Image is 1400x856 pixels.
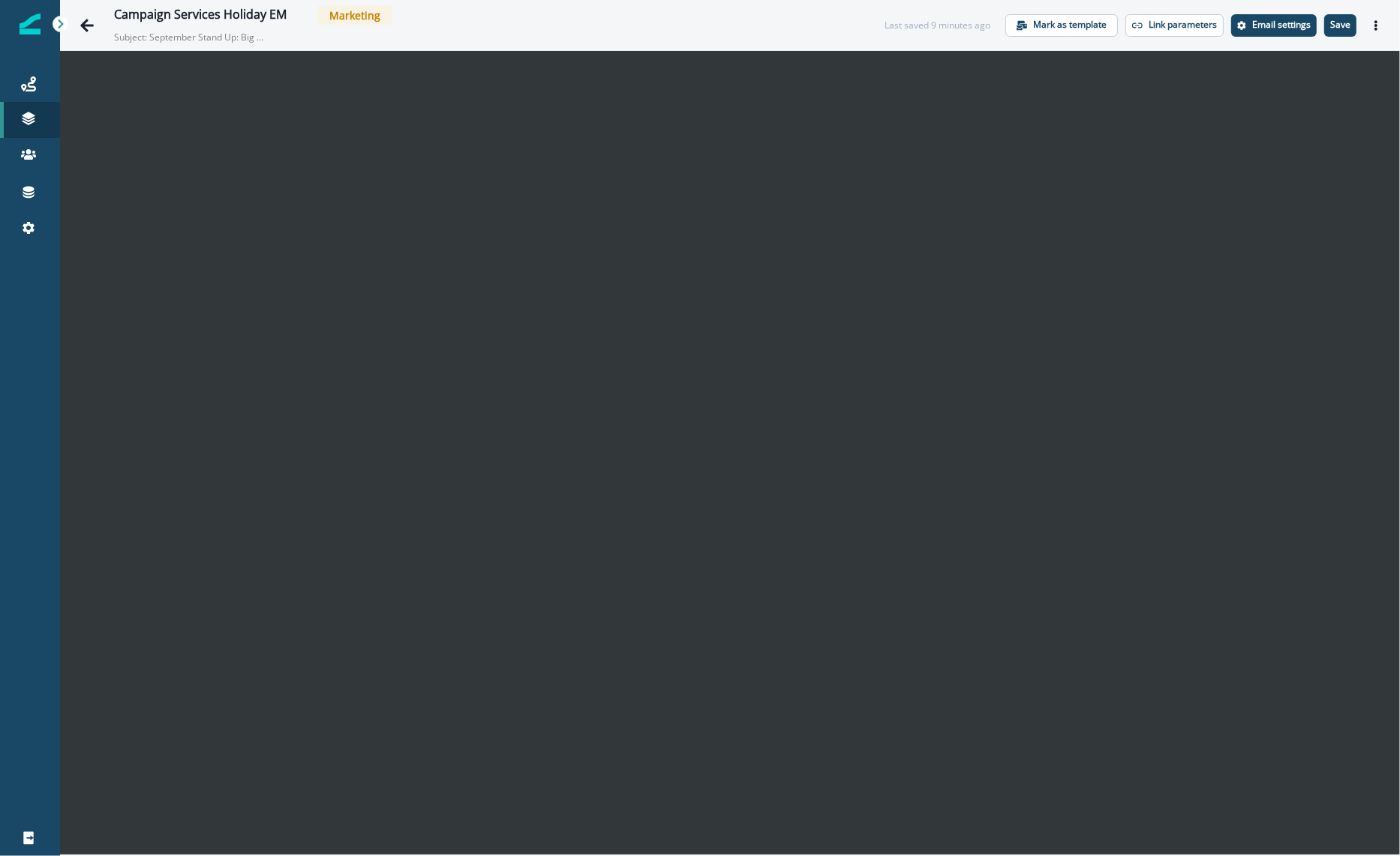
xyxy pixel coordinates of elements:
button: Actions [1364,14,1388,37]
p: Link parameters [1149,19,1217,30]
p: Subject: September Stand Up: Big Updates, SmartSuite AI + a Giveaway from Pinch Provisions [114,25,264,44]
p: Email settings [1252,19,1311,30]
button: Go back [72,10,102,40]
img: Inflection [20,13,41,34]
div: Campaign Services Holiday EM [114,7,287,24]
div: Last saved 9 minutes ago [885,19,990,32]
button: Settings [1231,14,1317,37]
button: Mark as template [1005,14,1118,37]
p: Mark as template [1033,19,1107,30]
span: Marketing [317,6,392,25]
button: Link parameters [1125,14,1224,37]
button: Save [1324,14,1356,37]
p: Save [1330,19,1350,30]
